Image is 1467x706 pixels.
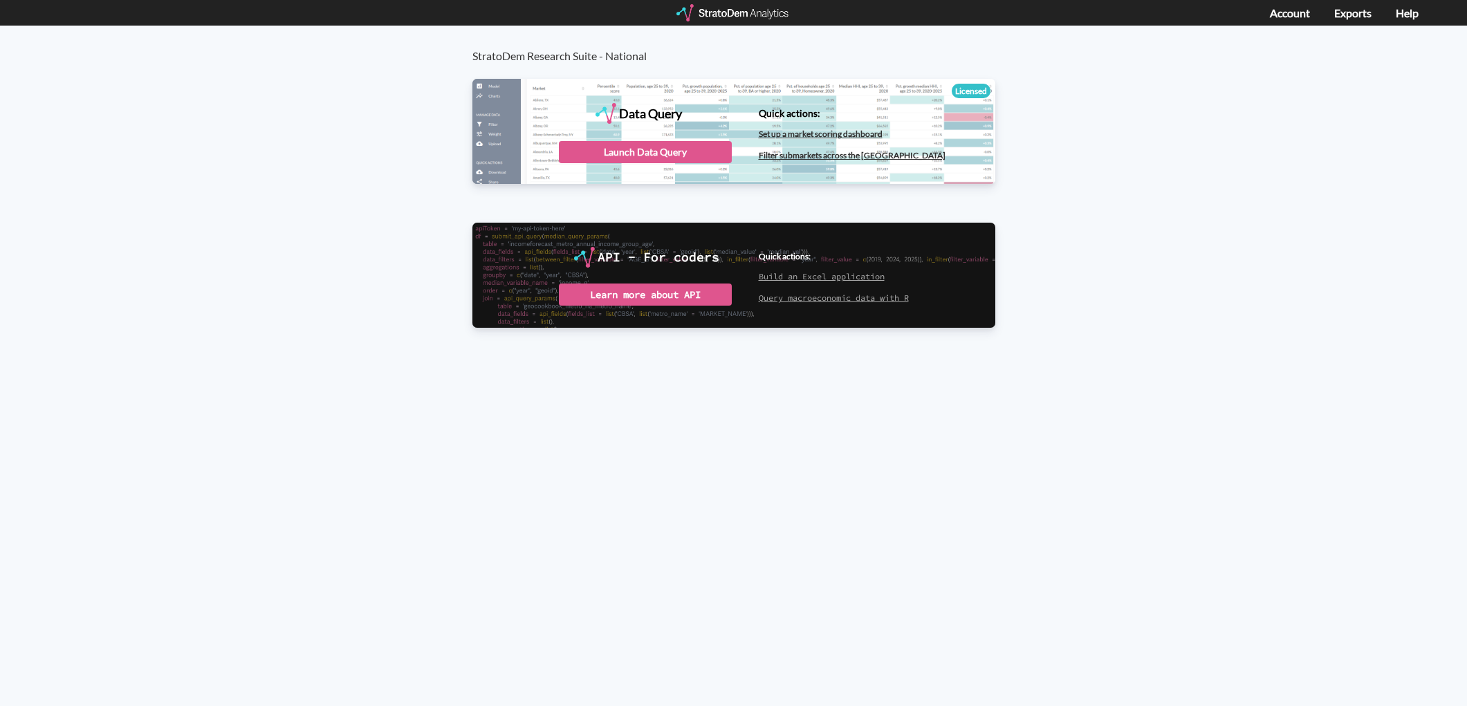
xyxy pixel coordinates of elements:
a: Build an Excel application [759,271,885,281]
div: Launch Data Query [559,141,732,163]
div: API - For coders [598,247,719,268]
a: Set up a market scoring dashboard [759,129,883,139]
a: Account [1270,6,1310,19]
h3: StratoDem Research Suite - National [472,26,1010,62]
h4: Quick actions: [759,252,909,261]
a: Filter submarkets across the [GEOGRAPHIC_DATA] [759,150,945,160]
a: Query macroeconomic data with R [759,292,909,303]
a: Help [1396,6,1419,19]
h4: Quick actions: [759,108,945,118]
div: Learn more about API [559,284,732,306]
div: Data Query [619,103,682,124]
div: Licensed [952,84,990,98]
a: Exports [1334,6,1372,19]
